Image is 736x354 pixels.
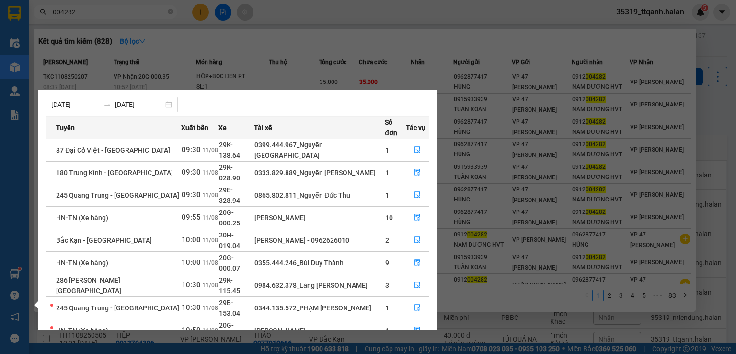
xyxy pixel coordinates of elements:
[414,214,421,222] span: file-done
[219,186,240,204] span: 29E-328.94
[385,304,389,312] span: 1
[202,327,218,334] span: 11/08
[51,99,100,110] input: Từ ngày
[254,122,272,133] span: Tài xế
[202,260,218,266] span: 11/08
[385,214,393,222] span: 10
[254,303,384,313] div: 0344.135.572_PHẠM [PERSON_NAME]
[385,236,389,244] span: 2
[414,191,421,199] span: file-done
[56,122,75,133] span: Tuyến
[182,190,201,199] span: 09:30
[385,259,389,267] span: 9
[254,140,384,161] div: 0399.444.967_Nguyễn [GEOGRAPHIC_DATA]
[182,258,201,267] span: 10:00
[182,281,201,289] span: 10:30
[202,147,218,153] span: 11/08
[56,169,173,177] span: 180 Trung Kính - [GEOGRAPHIC_DATA]
[385,282,389,289] span: 3
[414,169,421,177] span: file-done
[254,167,384,178] div: 0333.829.889_Nguyễn [PERSON_NAME]
[406,122,425,133] span: Tác vụ
[414,327,421,334] span: file-done
[202,169,218,176] span: 11/08
[56,259,108,267] span: HN-TN (Xe hàng)
[219,276,240,295] span: 29K-115.45
[219,209,240,227] span: 20G-000.25
[254,258,384,268] div: 0355.444.246_Bùi Duy Thành
[182,213,201,222] span: 09:55
[202,214,218,221] span: 11/08
[414,304,421,312] span: file-done
[219,321,240,340] span: 20G-000.09
[406,278,428,293] button: file-done
[90,24,401,35] li: 271 - [PERSON_NAME] - [GEOGRAPHIC_DATA] - [GEOGRAPHIC_DATA]
[414,236,421,244] span: file-done
[385,169,389,177] span: 1
[12,12,84,60] img: logo.jpg
[406,142,428,158] button: file-done
[182,303,201,312] span: 10:30
[182,145,201,154] span: 09:30
[218,122,227,133] span: Xe
[406,300,428,316] button: file-done
[385,327,389,334] span: 1
[219,299,240,317] span: 29B-153.04
[56,146,170,154] span: 87 Đại Cồ Việt - [GEOGRAPHIC_DATA]
[414,146,421,154] span: file-done
[56,304,179,312] span: 245 Quang Trung - [GEOGRAPHIC_DATA]
[406,323,428,338] button: file-done
[202,282,218,289] span: 11/08
[254,325,384,336] div: [PERSON_NAME]
[414,259,421,267] span: file-done
[181,122,208,133] span: Xuất bến
[254,235,384,246] div: [PERSON_NAME] - 0962626010
[115,99,163,110] input: Đến ngày
[254,280,384,291] div: 0984.632.378_Lăng [PERSON_NAME]
[56,214,108,222] span: HN-TN (Xe hàng)
[254,212,384,223] div: [PERSON_NAME]
[103,101,111,108] span: swap-right
[219,231,240,249] span: 20H-019.04
[202,192,218,199] span: 11/08
[385,117,405,138] span: Số đơn
[202,237,218,244] span: 11/08
[385,146,389,154] span: 1
[103,101,111,108] span: to
[182,326,201,334] span: 10:50
[56,191,179,199] span: 245 Quang Trung - [GEOGRAPHIC_DATA]
[219,141,240,159] span: 29K-138.64
[406,165,428,180] button: file-done
[56,327,108,334] span: HN-TN (Xe hàng)
[406,188,428,203] button: file-done
[406,210,428,225] button: file-done
[182,168,201,177] span: 09:30
[182,236,201,244] span: 10:00
[219,164,240,182] span: 29K-028.90
[414,282,421,289] span: file-done
[406,255,428,271] button: file-done
[56,276,121,295] span: 286 [PERSON_NAME][GEOGRAPHIC_DATA]
[385,191,389,199] span: 1
[219,254,240,272] span: 20G-000.07
[406,233,428,248] button: file-done
[56,236,152,244] span: Bắc Kạn - [GEOGRAPHIC_DATA]
[12,65,167,81] b: GỬI : VP [PERSON_NAME]
[202,305,218,311] span: 11/08
[254,190,384,201] div: 0865.802.811_Nguyễn Đức Thu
